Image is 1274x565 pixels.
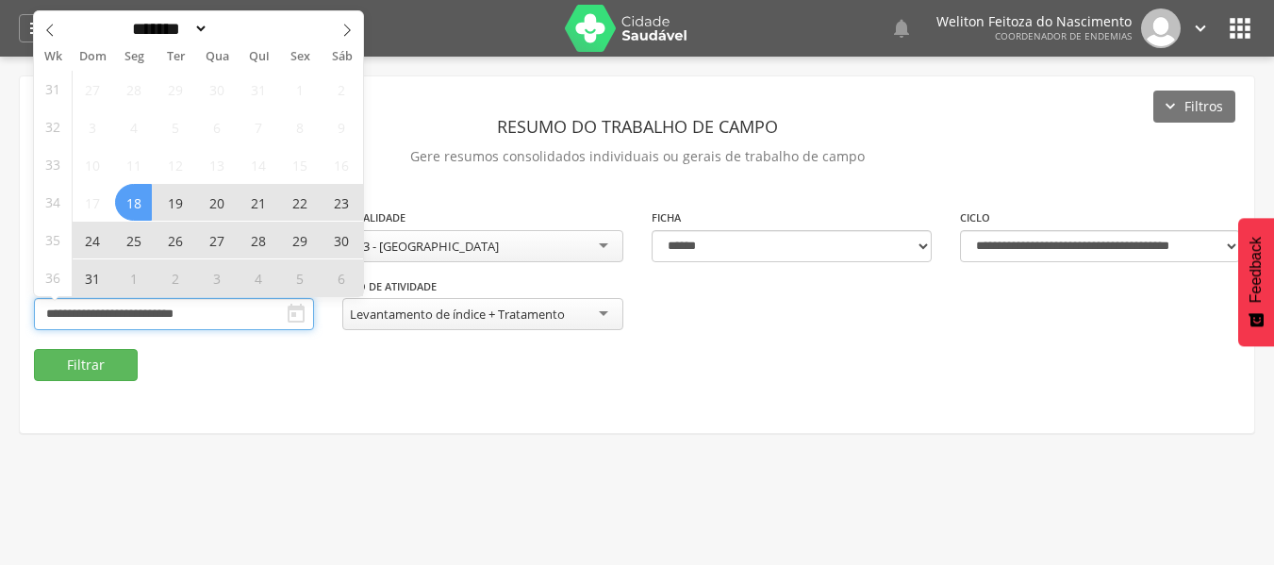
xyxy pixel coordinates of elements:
[323,146,359,183] span: Agosto 16, 2025
[198,71,235,108] span: Julho 30, 2025
[45,146,60,183] span: 33
[281,222,318,258] span: Agosto 29, 2025
[72,51,113,63] span: Dom
[45,222,60,258] span: 35
[281,259,318,296] span: Setembro 5, 2025
[198,259,235,296] span: Setembro 3, 2025
[285,303,307,325] i: 
[198,222,235,258] span: Agosto 27, 2025
[240,259,276,296] span: Setembro 4, 2025
[74,222,110,258] span: Agosto 24, 2025
[281,146,318,183] span: Agosto 15, 2025
[198,108,235,145] span: Agosto 6, 2025
[157,222,193,258] span: Agosto 26, 2025
[890,17,913,40] i: 
[45,71,60,108] span: 31
[652,210,681,225] label: Ficha
[323,108,359,145] span: Agosto 9, 2025
[208,19,271,39] input: Year
[34,349,138,381] button: Filtrar
[157,184,193,221] span: Agosto 19, 2025
[323,222,359,258] span: Agosto 30, 2025
[323,184,359,221] span: Agosto 23, 2025
[342,279,437,294] label: Tipo de Atividade
[281,71,318,108] span: Agosto 1, 2025
[198,184,235,221] span: Agosto 20, 2025
[960,210,990,225] label: Ciclo
[157,146,193,183] span: Agosto 12, 2025
[240,184,276,221] span: Agosto 21, 2025
[126,19,209,39] select: Month
[34,109,1240,143] header: Resumo do Trabalho de Campo
[157,108,193,145] span: Agosto 5, 2025
[1225,13,1255,43] i: 
[1190,8,1211,48] a: 
[281,108,318,145] span: Agosto 8, 2025
[240,222,276,258] span: Agosto 28, 2025
[34,143,1240,170] p: Gere resumos consolidados individuais ou gerais de trabalho de campo
[74,184,110,221] span: Agosto 17, 2025
[240,146,276,183] span: Agosto 14, 2025
[27,17,50,40] i: 
[115,71,152,108] span: Julho 28, 2025
[74,108,110,145] span: Agosto 3, 2025
[323,259,359,296] span: Setembro 6, 2025
[113,51,155,63] span: Seg
[45,184,60,221] span: 34
[1238,218,1274,346] button: Feedback - Mostrar pesquisa
[74,71,110,108] span: Julho 27, 2025
[280,51,322,63] span: Sex
[890,8,913,48] a: 
[281,184,318,221] span: Agosto 22, 2025
[157,259,193,296] span: Setembro 2, 2025
[240,71,276,108] span: Julho 31, 2025
[115,108,152,145] span: Agosto 4, 2025
[115,259,152,296] span: Setembro 1, 2025
[115,222,152,258] span: Agosto 25, 2025
[19,14,58,42] a: 
[157,71,193,108] span: Julho 29, 2025
[74,146,110,183] span: Agosto 10, 2025
[350,238,499,255] div: 133 - [GEOGRAPHIC_DATA]
[350,306,565,323] div: Levantamento de índice + Tratamento
[155,51,196,63] span: Ter
[198,146,235,183] span: Agosto 13, 2025
[196,51,238,63] span: Qua
[1153,91,1235,123] button: Filtros
[115,146,152,183] span: Agosto 11, 2025
[323,71,359,108] span: Agosto 2, 2025
[45,108,60,145] span: 32
[1248,237,1265,303] span: Feedback
[115,184,152,221] span: Agosto 18, 2025
[322,51,363,63] span: Sáb
[342,210,405,225] label: Localidade
[1190,18,1211,39] i: 
[74,259,110,296] span: Agosto 31, 2025
[995,29,1132,42] span: Coordenador de Endemias
[239,51,280,63] span: Qui
[240,108,276,145] span: Agosto 7, 2025
[45,259,60,296] span: 36
[936,15,1132,28] p: Weliton Feitoza do Nascimento
[34,43,72,70] span: Wk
